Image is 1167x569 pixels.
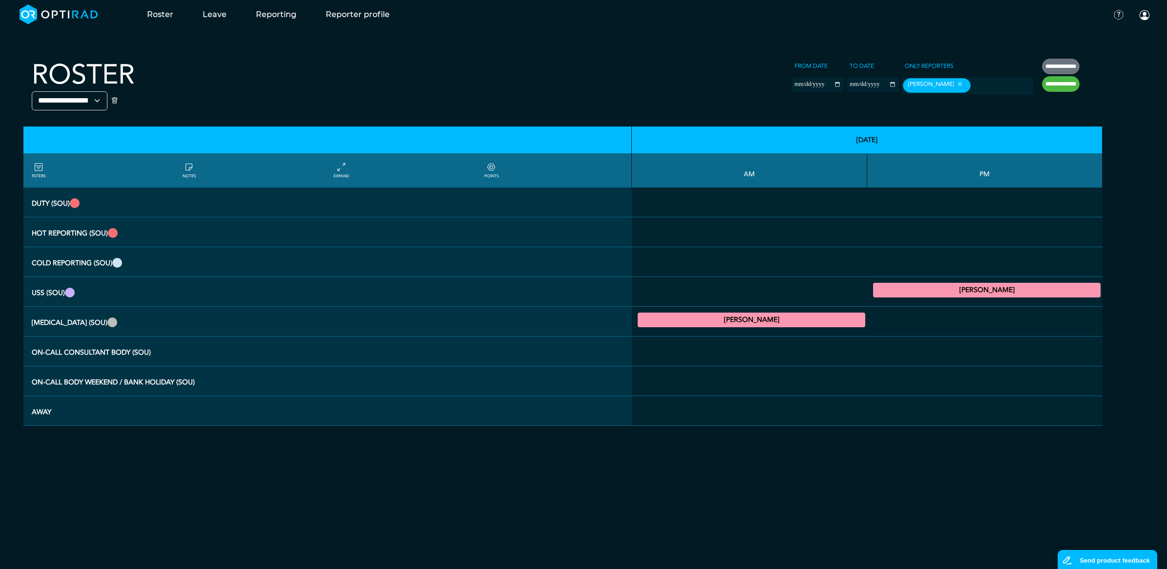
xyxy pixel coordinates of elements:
th: Duty (SOU) [23,188,632,217]
summary: [PERSON_NAME] [875,284,1099,296]
div: [PERSON_NAME] [903,78,971,93]
a: show/hide notes [183,162,196,179]
th: Away [23,396,632,426]
button: Remove item: '8f6c46f2-3453-42a8-890f-0d052f8d4a0f' [954,81,965,87]
label: Only Reporters [902,59,957,73]
a: FILTERS [32,162,45,179]
th: On-Call Consultant Body (SOU) [23,337,632,366]
th: USS (SOU) [23,277,632,307]
th: AM [632,153,867,188]
summary: [PERSON_NAME] [639,314,864,326]
th: Cold Reporting (SOU) [23,247,632,277]
th: Fluoro (SOU) [23,307,632,337]
label: To date [847,59,877,73]
th: On-Call Body Weekend / Bank Holiday (SOU) [23,366,632,396]
input: null [973,82,1021,90]
div: General US 13:00 - 17:00 [873,283,1101,297]
img: brand-opti-rad-logos-blue-and-white-d2f68631ba2948856bd03f2d395fb146ddc8fb01b4b6e9315ea85fa773367... [20,4,98,24]
th: PM [867,153,1103,188]
label: From date [792,59,831,73]
a: collapse/expand entries [333,162,349,179]
th: Hot Reporting (SOU) [23,217,632,247]
a: collapse/expand expected points [484,162,499,179]
th: [DATE] [632,126,1103,153]
div: FLU General Adult 10:00 - 13:00 [638,313,865,327]
h2: Roster [32,59,135,91]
